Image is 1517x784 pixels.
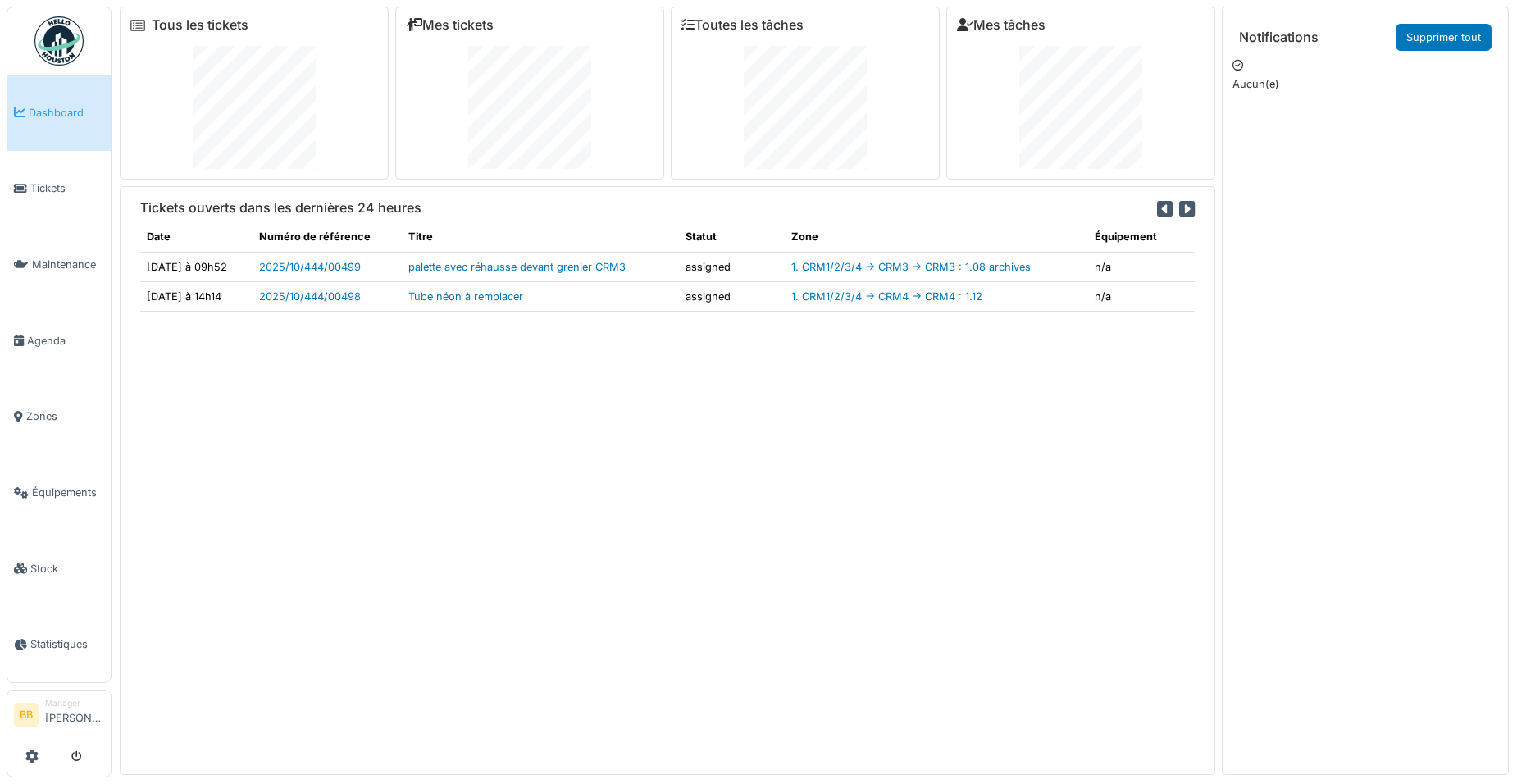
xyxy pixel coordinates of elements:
[14,703,39,727] li: BB
[7,151,111,227] a: Tickets
[34,16,84,66] img: Badge_color-CXgf-gQk.svg
[140,252,253,281] td: [DATE] à 09h52
[408,290,523,303] a: Tube néon à remplacer
[679,252,786,281] td: assigned
[259,290,361,303] a: 2025/10/444/00498
[1088,281,1195,311] td: n/a
[791,290,982,303] a: 1. CRM1/2/3/4 -> CRM4 -> CRM4 : 1.12
[253,222,403,252] th: Numéro de référence
[1232,76,1498,92] p: Aucun(e)
[30,636,104,652] span: Statistiques
[45,697,104,709] div: Manager
[7,531,111,607] a: Stock
[406,17,494,33] a: Mes tickets
[7,226,111,303] a: Maintenance
[791,261,1031,273] a: 1. CRM1/2/3/4 -> CRM3 -> CRM3 : 1.08 archives
[140,222,253,252] th: Date
[152,17,248,33] a: Tous les tickets
[957,17,1045,33] a: Mes tâches
[259,261,361,273] a: 2025/10/444/00499
[30,561,104,577] span: Stock
[1088,222,1195,252] th: Équipement
[140,200,421,216] h6: Tickets ouverts dans les dernières 24 heures
[681,17,804,33] a: Toutes les tâches
[27,333,104,349] span: Agenda
[32,257,104,272] span: Maintenance
[402,222,678,252] th: Titre
[26,408,104,424] span: Zones
[7,454,111,531] a: Équipements
[30,180,104,196] span: Tickets
[14,697,104,736] a: BB Manager[PERSON_NAME]
[32,485,104,500] span: Équipements
[1239,30,1319,45] h6: Notifications
[1088,252,1195,281] td: n/a
[45,697,104,732] li: [PERSON_NAME]
[140,281,253,311] td: [DATE] à 14h14
[1396,24,1492,51] a: Supprimer tout
[679,281,786,311] td: assigned
[29,105,104,121] span: Dashboard
[7,379,111,455] a: Zones
[679,222,786,252] th: Statut
[7,303,111,379] a: Agenda
[785,222,1088,252] th: Zone
[7,607,111,683] a: Statistiques
[7,75,111,151] a: Dashboard
[408,261,626,273] a: palette avec réhausse devant grenier CRM3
